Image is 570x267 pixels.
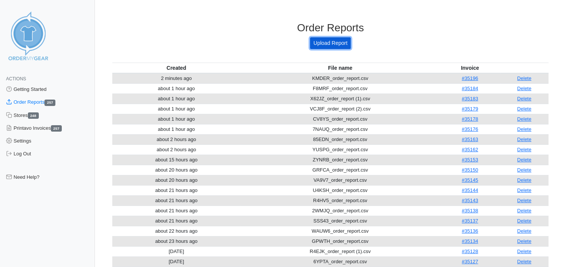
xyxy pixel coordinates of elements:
td: about 2 hours ago [112,144,240,155]
a: Delete [517,157,532,163]
a: #35137 [462,218,478,224]
td: about 20 hours ago [112,165,240,175]
a: Delete [517,137,532,142]
a: #35153 [462,157,478,163]
td: WAUW6_order_report.csv [240,226,440,236]
a: #35138 [462,208,478,213]
td: about 21 hours ago [112,216,240,226]
td: R4EJK_order_report (1).csv [240,246,440,256]
td: X62JZ_order_report (1).csv [240,94,440,104]
td: 2WMJQ_order_report.csv [240,206,440,216]
td: about 20 hours ago [112,175,240,185]
a: Delete [517,167,532,173]
a: Delete [517,198,532,203]
td: GRFCA_order_report.csv [240,165,440,175]
span: 248 [28,112,39,119]
td: about 23 hours ago [112,236,240,246]
a: Delete [517,238,532,244]
a: Delete [517,249,532,254]
a: #35127 [462,259,478,264]
a: #35162 [462,147,478,152]
a: Delete [517,187,532,193]
a: #35134 [462,238,478,244]
span: 257 [51,125,62,132]
a: Upload Report [310,37,351,49]
a: Delete [517,147,532,152]
a: Delete [517,208,532,213]
td: 85EDN_order_report.csv [240,134,440,144]
a: Delete [517,218,532,224]
td: about 21 hours ago [112,195,240,206]
td: about 1 hour ago [112,104,240,114]
a: #35136 [462,228,478,234]
h3: Order Reports [112,21,549,34]
td: KMDER_order_report.csv [240,73,440,84]
td: YUSPG_order_report.csv [240,144,440,155]
td: about 21 hours ago [112,185,240,195]
td: CV8YS_order_report.csv [240,114,440,124]
a: #35128 [462,249,478,254]
span: Actions [6,76,26,81]
a: Delete [517,259,532,264]
td: about 1 hour ago [112,83,240,94]
td: about 21 hours ago [112,206,240,216]
td: about 15 hours ago [112,155,240,165]
a: #35184 [462,86,478,91]
a: Delete [517,86,532,91]
td: SSS43_order_report.csv [240,216,440,226]
a: #35145 [462,177,478,183]
a: Delete [517,96,532,101]
a: #35183 [462,96,478,101]
td: about 1 hour ago [112,114,240,124]
a: #35150 [462,167,478,173]
td: VCJ8F_order_report (2).csv [240,104,440,114]
a: Delete [517,116,532,122]
a: #35144 [462,187,478,193]
a: Delete [517,75,532,81]
a: #35176 [462,126,478,132]
td: ZYNRB_order_report.csv [240,155,440,165]
td: 6YPTA_order_report.csv [240,256,440,267]
th: Invoice [440,63,500,73]
td: R4HV5_order_report.csv [240,195,440,206]
a: Delete [517,126,532,132]
a: #35163 [462,137,478,142]
span: 257 [44,100,55,106]
th: Created [112,63,240,73]
a: #35179 [462,106,478,112]
td: VA9V7_order_report.csv [240,175,440,185]
td: about 1 hour ago [112,94,240,104]
td: about 22 hours ago [112,226,240,236]
a: Delete [517,177,532,183]
td: 7NAUQ_order_report.csv [240,124,440,134]
td: GPWTH_order_report.csv [240,236,440,246]
a: Delete [517,106,532,112]
td: [DATE] [112,256,240,267]
th: File name [240,63,440,73]
td: F8MRF_order_report.csv [240,83,440,94]
a: #35196 [462,75,478,81]
td: U4KSH_order_report.csv [240,185,440,195]
a: #35178 [462,116,478,122]
td: [DATE] [112,246,240,256]
a: Delete [517,228,532,234]
a: #35143 [462,198,478,203]
td: about 1 hour ago [112,124,240,134]
td: about 2 hours ago [112,134,240,144]
td: 2 minutes ago [112,73,240,84]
